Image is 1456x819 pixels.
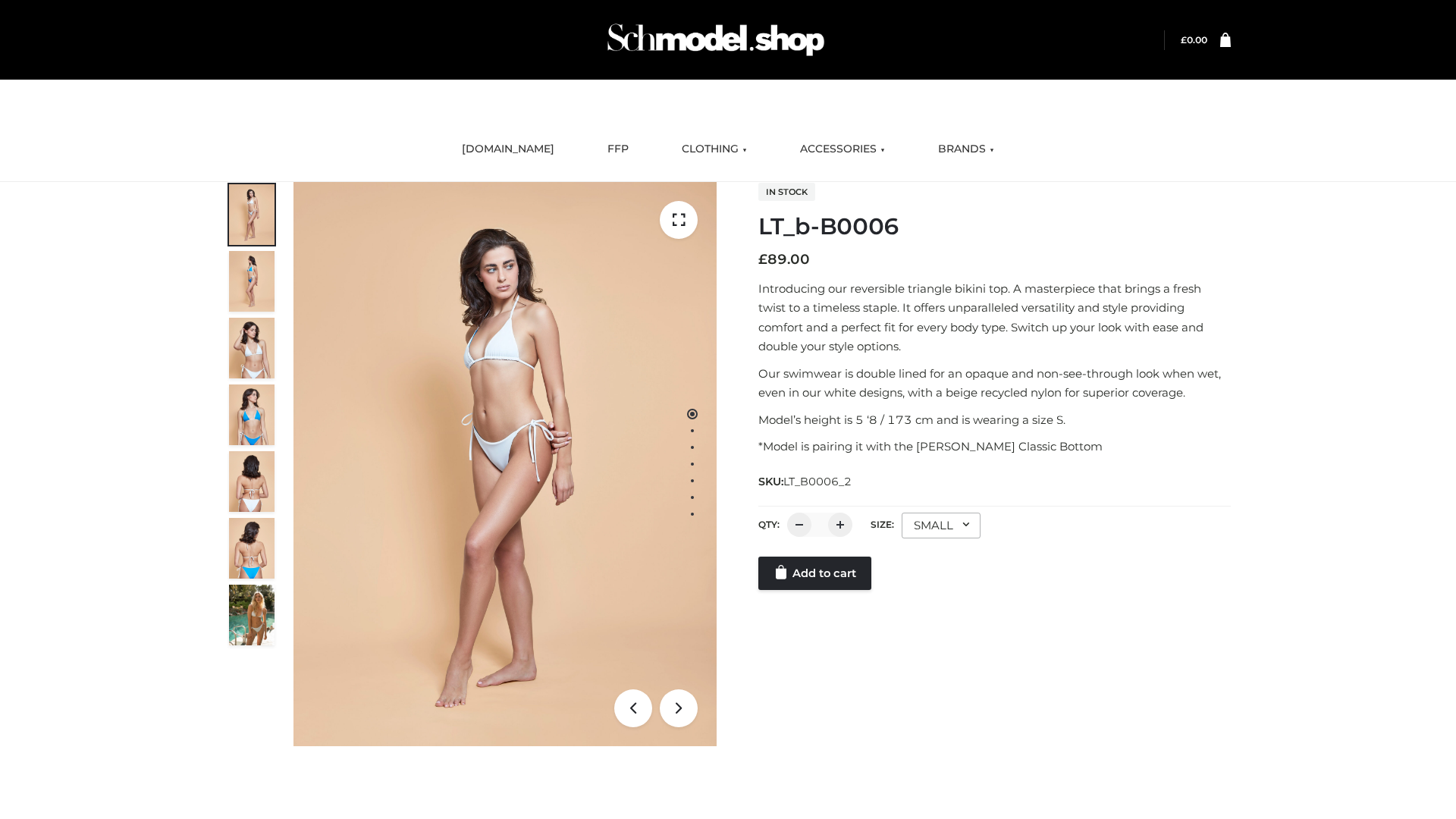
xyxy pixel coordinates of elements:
[927,133,1006,166] a: BRANDS
[758,519,780,530] label: QTY:
[670,133,758,166] a: CLOTHING
[789,133,896,166] a: ACCESSORIES
[758,251,810,268] bdi: 89.00
[758,183,815,201] span: In stock
[758,472,853,491] span: SKU:
[783,475,852,488] span: LT_B0006_2
[758,410,1231,430] p: Model’s height is 5 ‘8 / 173 cm and is wearing a size S.
[596,133,640,166] a: FFP
[758,251,767,268] span: £
[758,364,1231,403] p: Our swimwear is double lined for an opaque and non-see-through look when wet, even in our white d...
[602,10,830,70] img: Schmodel Admin 964
[758,557,871,590] a: Add to cart
[758,437,1231,457] p: *Model is pairing it with the [PERSON_NAME] Classic Bottom
[902,513,981,538] div: SMALL
[758,279,1231,356] p: Introducing our reversible triangle bikini top. A masterpiece that brings a fresh twist to a time...
[229,384,275,445] img: ArielClassicBikiniTop_CloudNine_AzureSky_OW114ECO_4-scaled.jpg
[1181,34,1187,45] span: £
[450,133,566,166] a: [DOMAIN_NAME]
[229,451,275,512] img: ArielClassicBikiniTop_CloudNine_AzureSky_OW114ECO_7-scaled.jpg
[229,251,275,312] img: ArielClassicBikiniTop_CloudNine_AzureSky_OW114ECO_2-scaled.jpg
[229,318,275,378] img: ArielClassicBikiniTop_CloudNine_AzureSky_OW114ECO_3-scaled.jpg
[1181,34,1207,45] bdi: 0.00
[1181,34,1207,45] a: £0.00
[229,585,275,645] img: Arieltop_CloudNine_AzureSky2.jpg
[293,182,717,746] img: LT_b-B0006
[871,519,894,530] label: Size:
[758,213,1231,240] h1: LT_b-B0006
[229,518,275,579] img: ArielClassicBikiniTop_CloudNine_AzureSky_OW114ECO_8-scaled.jpg
[229,184,275,245] img: ArielClassicBikiniTop_CloudNine_AzureSky_OW114ECO_1-scaled.jpg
